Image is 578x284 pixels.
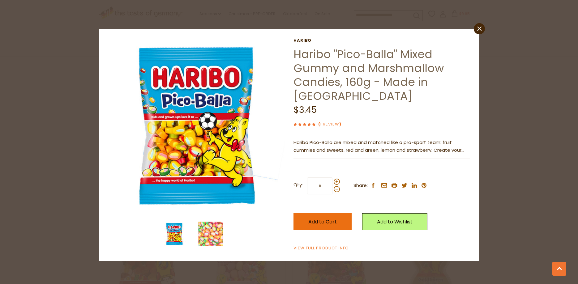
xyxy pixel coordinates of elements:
img: Haribo "Pico-Balla" Mixed Gummy and Marshmallow Candies, 160g - Made in Germany [108,38,285,214]
span: Add to Cart [308,218,337,225]
button: Add to Cart [293,213,352,230]
a: Haribo "Pico-Balla" Mixed Gummy and Marshmallow Candies, 160g - Made in [GEOGRAPHIC_DATA] [293,46,444,104]
span: Share: [353,182,368,189]
span: $3.45 [293,104,317,116]
a: View Full Product Info [293,245,349,252]
strong: Qty: [293,181,303,189]
a: Add to Wishlist [362,213,427,230]
p: Haribo Pico-Balla are mixed and matched like a pro-sport team: fruit gummies and sweets, red and ... [293,139,470,154]
img: Haribo "Pico-Balla" Mixed Gummy and Marshmallow Candies, 160g - Made in Germany [198,222,223,246]
input: Qty: [307,177,332,194]
a: Haribo [293,38,470,43]
img: Haribo "Pico-Balla" Mixed Gummy and Marshmallow Candies, 160g - Made in Germany [162,222,187,246]
a: 1 Review [320,121,339,128]
span: ( ) [318,121,341,127]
